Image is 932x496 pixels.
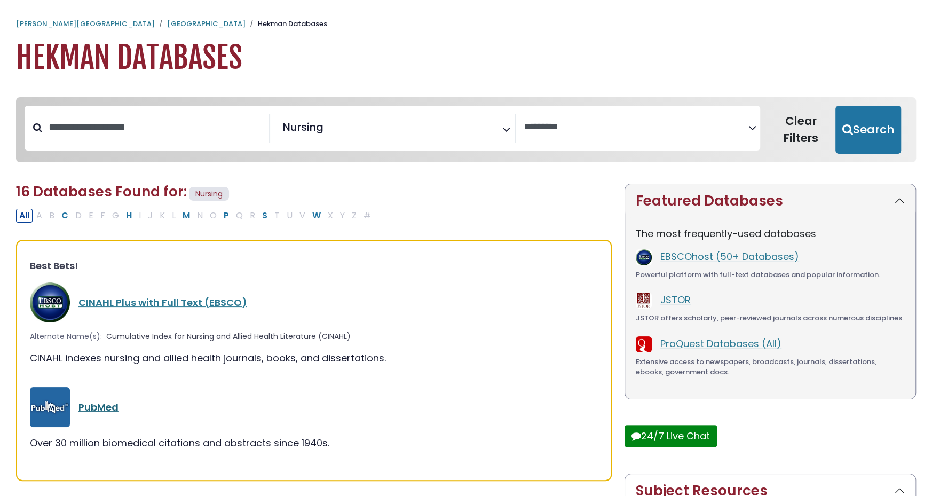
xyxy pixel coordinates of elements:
button: Featured Databases [625,184,915,218]
input: Search database by title or keyword [42,119,269,136]
a: JSTOR [660,293,691,306]
button: Submit for Search Results [835,106,901,154]
button: 24/7 Live Chat [625,425,717,447]
div: Powerful platform with full-text databases and popular information. [636,270,905,280]
p: The most frequently-used databases [636,226,905,241]
a: ProQuest Databases (All) [660,337,781,350]
a: CINAHL Plus with Full Text (EBSCO) [78,296,247,309]
span: Alternate Name(s): [30,331,102,342]
span: 16 Databases Found for: [16,182,187,201]
button: Filter Results S [259,209,271,223]
button: Filter Results P [220,209,232,223]
textarea: Search [326,125,333,136]
a: PubMed [78,400,119,414]
h3: Best Bets! [30,260,598,272]
button: Clear Filters [767,106,835,154]
a: EBSCOhost (50+ Databases) [660,250,799,263]
div: CINAHL indexes nursing and allied health journals, books, and dissertations. [30,351,598,365]
div: Extensive access to newspapers, broadcasts, journals, dissertations, ebooks, government docs. [636,357,905,377]
div: JSTOR offers scholarly, peer-reviewed journals across numerous disciplines. [636,313,905,324]
button: Filter Results C [58,209,72,223]
div: Over 30 million biomedical citations and abstracts since 1940s. [30,436,598,450]
button: Filter Results W [309,209,324,223]
span: Cumulative Index for Nursing and Allied Health Literature (CINAHL) [106,331,351,342]
textarea: Search [524,122,748,133]
a: [GEOGRAPHIC_DATA] [167,19,246,29]
span: Nursing [283,119,323,135]
nav: breadcrumb [16,19,916,29]
h1: Hekman Databases [16,40,916,76]
button: Filter Results M [179,209,193,223]
button: All [16,209,33,223]
nav: Search filters [16,97,916,162]
li: Nursing [279,119,323,135]
button: Filter Results H [123,209,135,223]
div: Alpha-list to filter by first letter of database name [16,208,375,222]
a: [PERSON_NAME][GEOGRAPHIC_DATA] [16,19,155,29]
span: Nursing [189,187,229,201]
li: Hekman Databases [246,19,327,29]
